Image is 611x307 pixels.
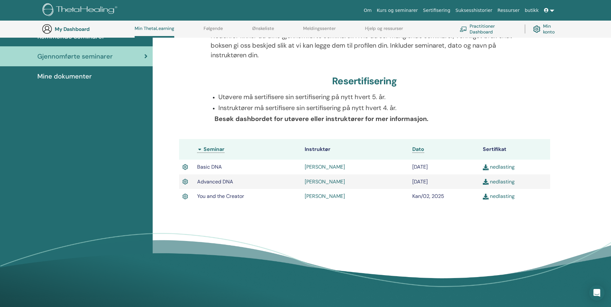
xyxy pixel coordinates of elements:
[412,146,424,153] a: Dato
[211,31,518,60] p: Nedenfor finner du dine gjennomførte seminarer. Hvis du ser manglende seminarer, vennligst bruk c...
[533,24,540,34] img: cog.svg
[252,26,274,36] a: Ønskeliste
[483,178,515,185] a: nedlasting
[409,174,480,189] td: [DATE]
[409,189,480,204] td: Kan/02, 2025
[522,5,541,16] a: butikk
[533,22,563,36] a: Min konto
[365,26,403,36] a: Hjelp og ressurser
[374,5,420,16] a: Kurs og seminarer
[182,178,188,186] img: Active Certificate
[218,103,518,113] p: Instruktører må sertifisere sin sertifisering på nytt hvert 4. år.
[495,5,522,16] a: Ressurser
[589,285,605,301] div: Open Intercom Messenger
[197,163,222,170] span: Basic DNA
[55,26,119,32] h3: My Dashboard
[409,160,480,174] td: [DATE]
[453,5,495,16] a: Suksesshistorier
[332,75,397,87] h3: Resertifisering
[197,178,233,185] span: Advanced DNA
[182,192,188,201] img: Active Certificate
[135,26,174,38] a: Min ThetaLearning
[301,139,409,160] th: Instruktør
[361,5,374,16] a: Om
[483,164,489,170] img: download.svg
[480,139,550,160] th: Sertifikat
[37,71,92,81] span: Mine dokumenter
[305,193,345,200] a: [PERSON_NAME]
[197,193,244,200] span: You and the Creator
[37,51,113,61] span: Gjennomførte seminarer
[460,22,517,36] a: Practitioner Dashboard
[43,3,119,18] img: logo.png
[182,163,188,171] img: Active Certificate
[483,163,515,170] a: nedlasting
[460,26,467,32] img: chalkboard-teacher.svg
[215,115,428,123] b: Besøk dashbordet for utøvere eller instruktører for mer informasjon.
[42,24,52,34] img: generic-user-icon.jpg
[218,92,518,102] p: Utøvere må sertifisere sin sertifisering på nytt hvert 5. år.
[420,5,453,16] a: Sertifisering
[305,163,345,170] a: [PERSON_NAME]
[483,194,489,200] img: download.svg
[303,26,336,36] a: Meldingssenter
[483,179,489,185] img: download.svg
[483,193,515,200] a: nedlasting
[204,26,223,36] a: Følgende
[305,178,345,185] a: [PERSON_NAME]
